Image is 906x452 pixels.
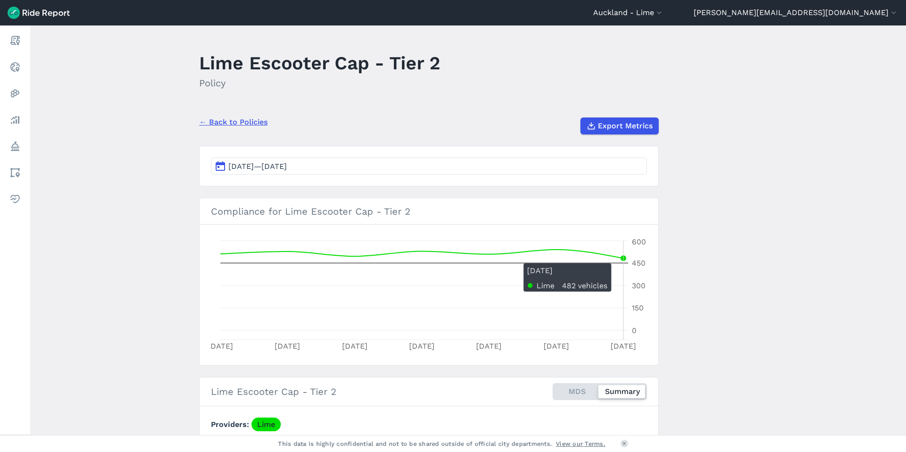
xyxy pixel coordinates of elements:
[632,237,646,246] tspan: 600
[199,50,440,76] h1: Lime Escooter Cap - Tier 2
[7,191,24,208] a: Health
[208,342,233,351] tspan: [DATE]
[632,303,644,312] tspan: 150
[598,120,653,132] span: Export Metrics
[7,138,24,155] a: Policy
[476,342,502,351] tspan: [DATE]
[556,439,605,448] a: View our Terms.
[632,326,637,335] tspan: 0
[7,111,24,128] a: Analyze
[252,418,281,431] a: Lime
[611,342,636,351] tspan: [DATE]
[409,342,435,351] tspan: [DATE]
[8,7,70,19] img: Ride Report
[228,162,287,171] span: [DATE]—[DATE]
[211,385,336,399] h2: Lime Escooter Cap - Tier 2
[593,7,664,18] button: Auckland - Lime
[7,85,24,102] a: Heatmaps
[632,281,646,290] tspan: 300
[199,76,440,90] h2: Policy
[211,158,647,175] button: [DATE]—[DATE]
[694,7,898,18] button: [PERSON_NAME][EMAIL_ADDRESS][DOMAIN_NAME]
[211,420,252,429] span: Providers
[199,117,268,128] a: ← Back to Policies
[580,117,659,134] button: Export Metrics
[7,32,24,49] a: Report
[7,164,24,181] a: Areas
[7,59,24,75] a: Realtime
[544,342,569,351] tspan: [DATE]
[632,259,646,268] tspan: 450
[200,198,658,225] h3: Compliance for Lime Escooter Cap - Tier 2
[275,342,300,351] tspan: [DATE]
[342,342,368,351] tspan: [DATE]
